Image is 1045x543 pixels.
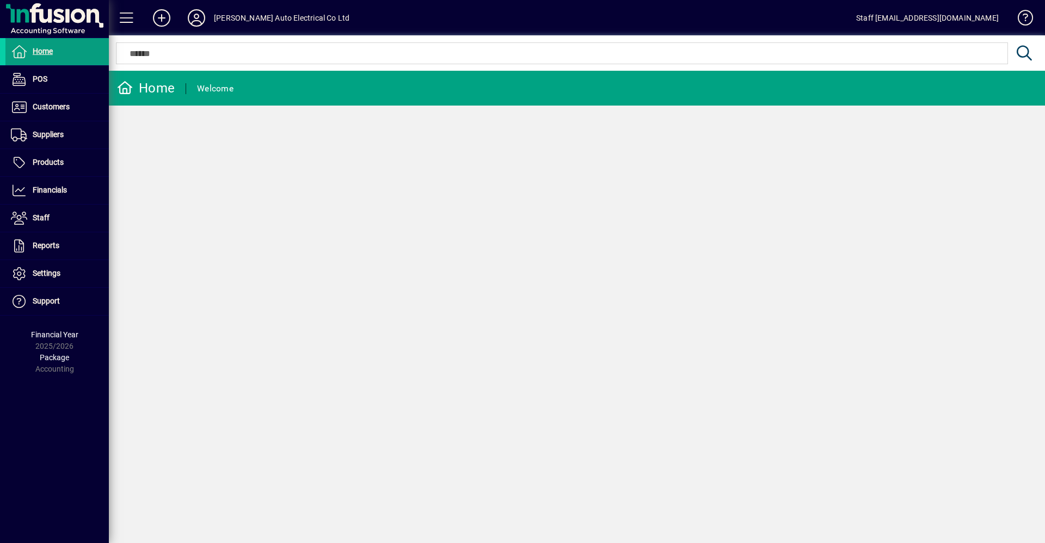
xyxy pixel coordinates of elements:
[33,297,60,305] span: Support
[5,94,109,121] a: Customers
[5,149,109,176] a: Products
[5,177,109,204] a: Financials
[144,8,179,28] button: Add
[33,102,70,111] span: Customers
[856,9,999,27] div: Staff [EMAIL_ADDRESS][DOMAIN_NAME]
[214,9,349,27] div: [PERSON_NAME] Auto Electrical Co Ltd
[117,79,175,97] div: Home
[5,205,109,232] a: Staff
[40,353,69,362] span: Package
[1010,2,1031,38] a: Knowledge Base
[31,330,78,339] span: Financial Year
[5,121,109,149] a: Suppliers
[197,80,233,97] div: Welcome
[33,213,50,222] span: Staff
[5,66,109,93] a: POS
[33,75,47,83] span: POS
[33,269,60,277] span: Settings
[33,158,64,166] span: Products
[33,186,67,194] span: Financials
[5,260,109,287] a: Settings
[5,232,109,260] a: Reports
[179,8,214,28] button: Profile
[5,288,109,315] a: Support
[33,130,64,139] span: Suppliers
[33,47,53,55] span: Home
[33,241,59,250] span: Reports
